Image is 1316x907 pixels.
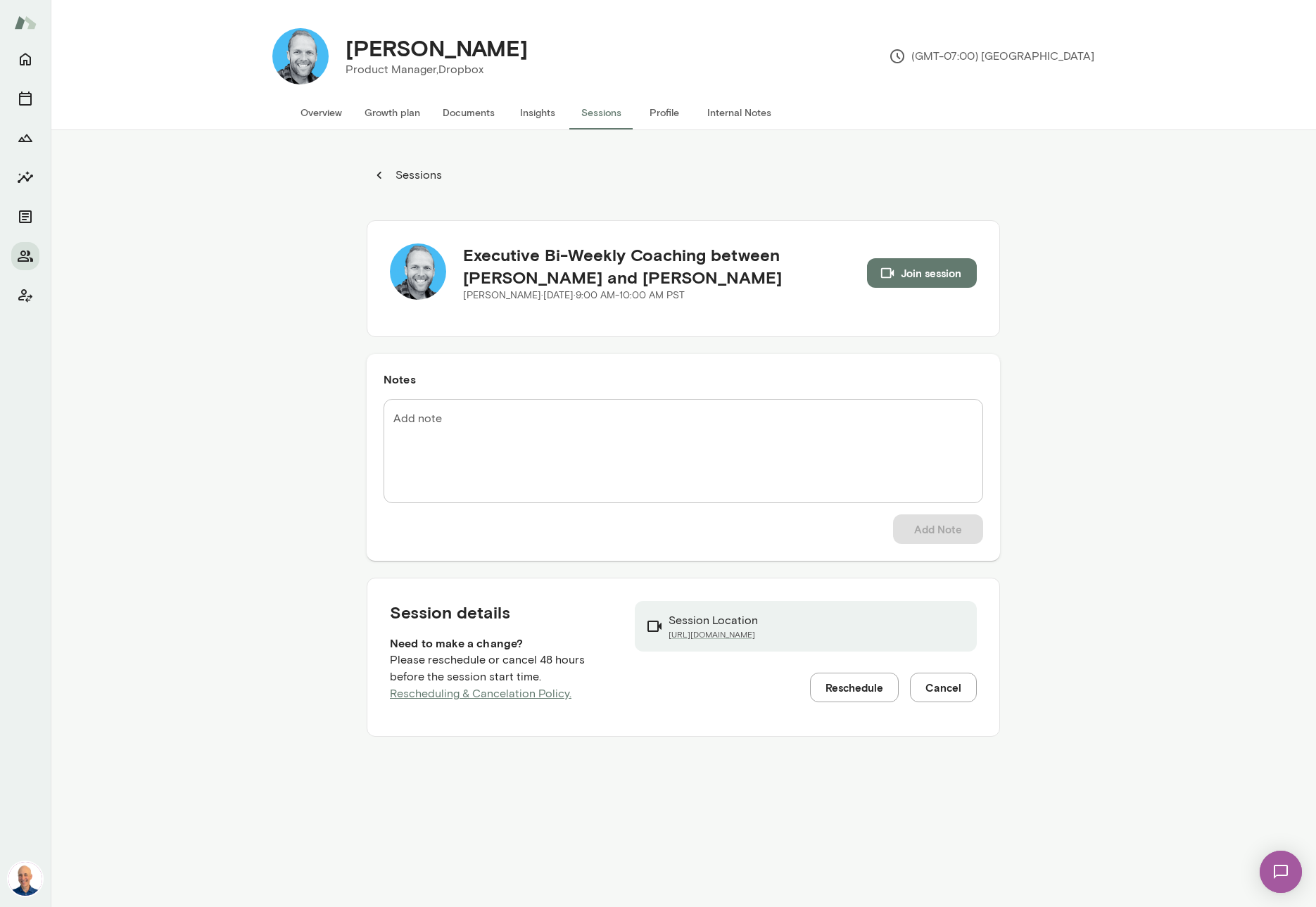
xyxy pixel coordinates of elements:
[11,124,39,152] button: Growth Plan
[8,862,42,896] img: Mark Lazen
[390,243,446,300] img: Kyle Miller
[463,288,867,303] p: [PERSON_NAME] · [DATE] · 9:00 AM-10:00 AM PST
[353,96,431,129] button: Growth plan
[390,635,612,652] h6: Need to make a change?
[11,242,39,270] button: Members
[367,161,450,189] button: Sessions
[867,258,977,288] button: Join session
[506,96,569,129] button: Insights
[11,84,39,113] button: Sessions
[384,371,983,388] h6: Notes
[390,687,571,700] a: Rescheduling & Cancelation Policy.
[393,167,442,184] p: Sessions
[272,28,329,84] img: Kyle Miller
[910,673,977,702] button: Cancel
[11,163,39,191] button: Insights
[569,96,633,129] button: Sessions
[11,281,39,310] button: Client app
[14,9,37,36] img: Mento
[11,203,39,231] button: Documents
[633,96,696,129] button: Profile
[669,612,758,629] p: Session Location
[810,673,899,702] button: Reschedule
[431,96,506,129] button: Documents
[346,34,528,61] h4: [PERSON_NAME]
[669,629,758,640] a: [URL][DOMAIN_NAME]
[11,45,39,73] button: Home
[463,243,867,288] h5: Executive Bi-Weekly Coaching between [PERSON_NAME] and [PERSON_NAME]
[889,48,1094,65] p: (GMT-07:00) [GEOGRAPHIC_DATA]
[390,601,612,623] h5: Session details
[390,652,612,702] p: Please reschedule or cancel 48 hours before the session start time.
[696,96,783,129] button: Internal Notes
[289,96,353,129] button: Overview
[346,61,528,78] p: Product Manager, Dropbox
